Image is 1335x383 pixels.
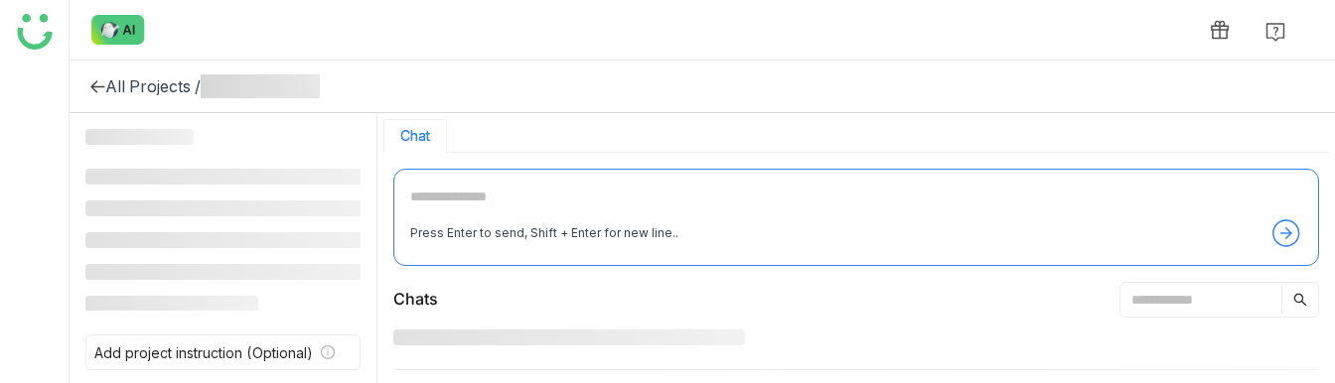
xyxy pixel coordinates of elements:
div: Press Enter to send, Shift + Enter for new line.. [410,224,678,243]
img: ask-buddy-normal.svg [91,15,145,45]
div: Add project instruction (Optional) [94,344,313,361]
img: help.svg [1265,22,1285,42]
div: Chats [393,287,438,312]
img: logo [17,14,53,50]
div: All Projects / [105,76,201,96]
button: Chat [400,128,430,144]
